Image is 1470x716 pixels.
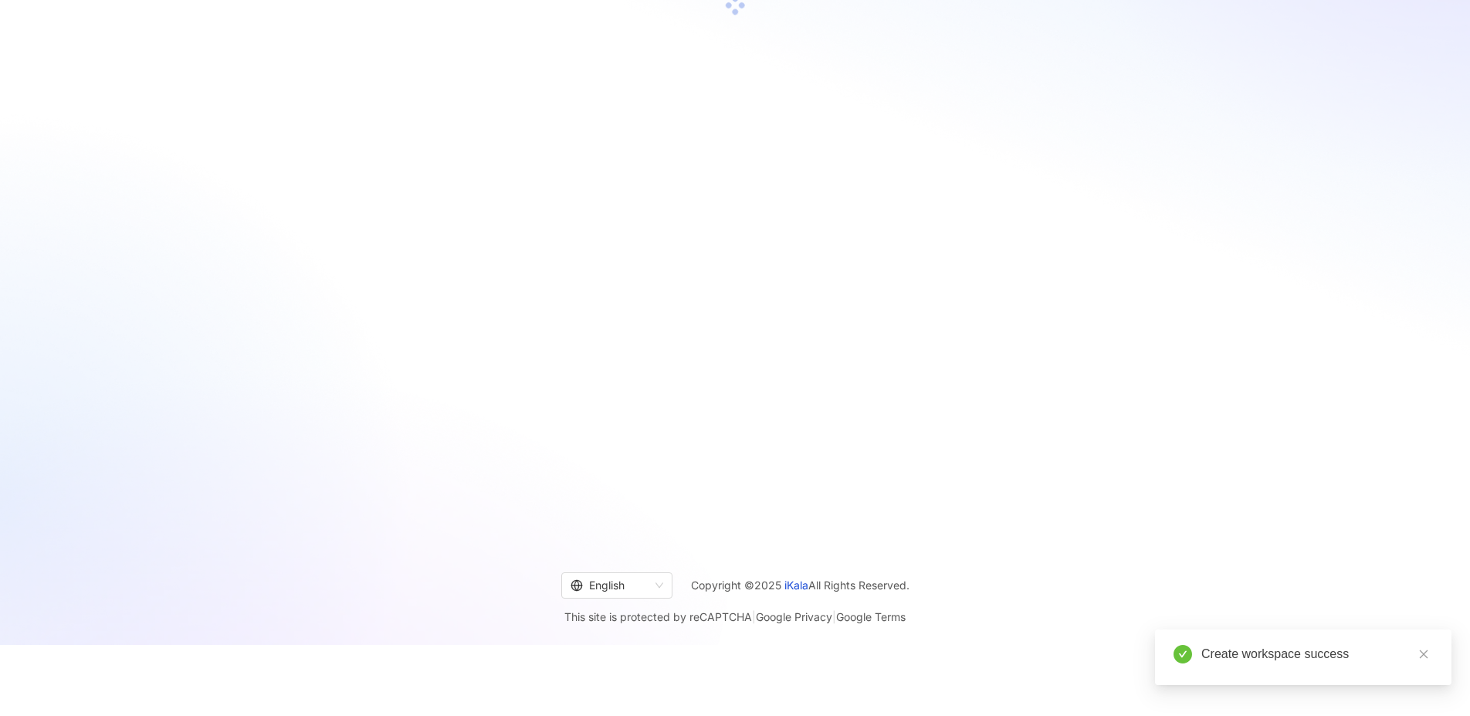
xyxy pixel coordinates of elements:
[836,610,906,623] a: Google Terms
[1201,645,1433,663] div: Create workspace success
[691,576,909,595] span: Copyright © 2025 All Rights Reserved.
[832,610,836,623] span: |
[571,573,649,598] div: English
[752,610,756,623] span: |
[1418,649,1429,660] span: close
[564,608,906,626] span: This site is protected by reCAPTCHA
[756,610,832,623] a: Google Privacy
[1174,645,1192,663] span: check-circle
[784,579,808,592] a: iKala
